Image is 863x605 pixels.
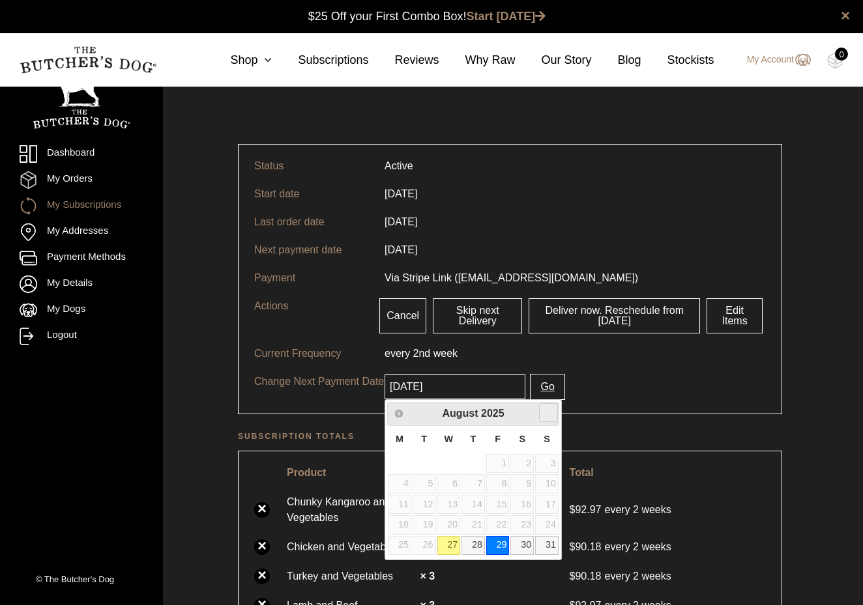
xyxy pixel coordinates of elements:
a: × [254,569,270,584]
td: Status [246,152,377,180]
span: 90.18 [570,541,605,552]
th: Total [562,459,774,486]
p: Current Frequency [254,346,385,361]
span: week [433,348,458,359]
a: Why Raw [439,51,516,69]
span: every 2nd [385,348,430,359]
span: Saturday [519,434,525,444]
span: Next [543,408,553,418]
img: TBD_Cart-Empty.png [827,52,843,69]
span: Friday [495,434,501,444]
a: Our Story [516,51,592,69]
a: Chicken and Vegetables [287,539,417,555]
td: [DATE] [377,208,425,236]
a: Reviews [368,51,439,69]
a: × [254,502,270,518]
a: My Dogs [20,302,143,319]
td: Start date [246,180,377,208]
span: $ [570,570,576,582]
button: Go [530,374,564,400]
a: Edit Items [707,298,763,333]
a: Subscriptions [272,51,368,69]
td: Last order date [246,208,377,236]
span: August [442,408,478,419]
img: TBD_Portrait_Logo_White.png [33,67,130,129]
p: Change Next Payment Date [254,374,385,389]
a: Chunky Kangaroo and Vegetables [287,494,417,526]
a: Dashboard [20,145,143,163]
a: close [841,8,850,23]
td: Payment [246,264,377,292]
td: Next payment date [246,236,377,264]
a: Shop [204,51,272,69]
a: Skip next Delivery [433,298,522,333]
td: every 2 weeks [562,562,774,590]
a: × [254,539,270,555]
a: Logout [20,328,143,345]
a: Start [DATE] [467,10,546,23]
div: 0 [835,48,848,61]
span: $ [570,504,576,515]
a: My Subscriptions [20,197,143,215]
a: My Account [734,52,811,68]
span: Monday [396,434,403,444]
a: 27 [437,536,461,555]
a: Stockists [641,51,714,69]
a: Payment Methods [20,249,143,267]
a: My Addresses [20,223,143,241]
td: [DATE] [377,180,425,208]
a: Deliver now. Reschedule from [DATE] [529,298,700,333]
a: 30 [510,536,534,555]
span: 90.18 [570,570,605,582]
a: Cancel [379,298,426,333]
span: Tuesday [421,434,427,444]
th: Product [279,459,561,486]
td: Active [377,152,421,180]
strong: × 3 [420,570,435,582]
td: every 2 weeks [562,488,774,531]
a: My Details [20,275,143,293]
a: My Orders [20,171,143,189]
span: Sunday [544,434,550,444]
a: Turkey and Vegetables [287,569,417,584]
a: 28 [461,536,485,555]
td: [DATE] [377,236,425,264]
span: Via Stripe Link ([EMAIL_ADDRESS][DOMAIN_NAME]) [385,272,638,283]
span: Wednesday [445,434,454,444]
a: 29 [486,536,510,555]
span: 2025 [481,408,505,419]
span: 92.97 [570,504,605,515]
a: Blog [592,51,641,69]
a: 31 [535,536,559,555]
td: Actions [246,292,368,339]
a: Next [539,403,558,422]
span: Thursday [471,434,476,444]
span: $ [570,541,576,552]
td: every 2 weeks [562,533,774,561]
h2: Subscription totals [238,430,782,443]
